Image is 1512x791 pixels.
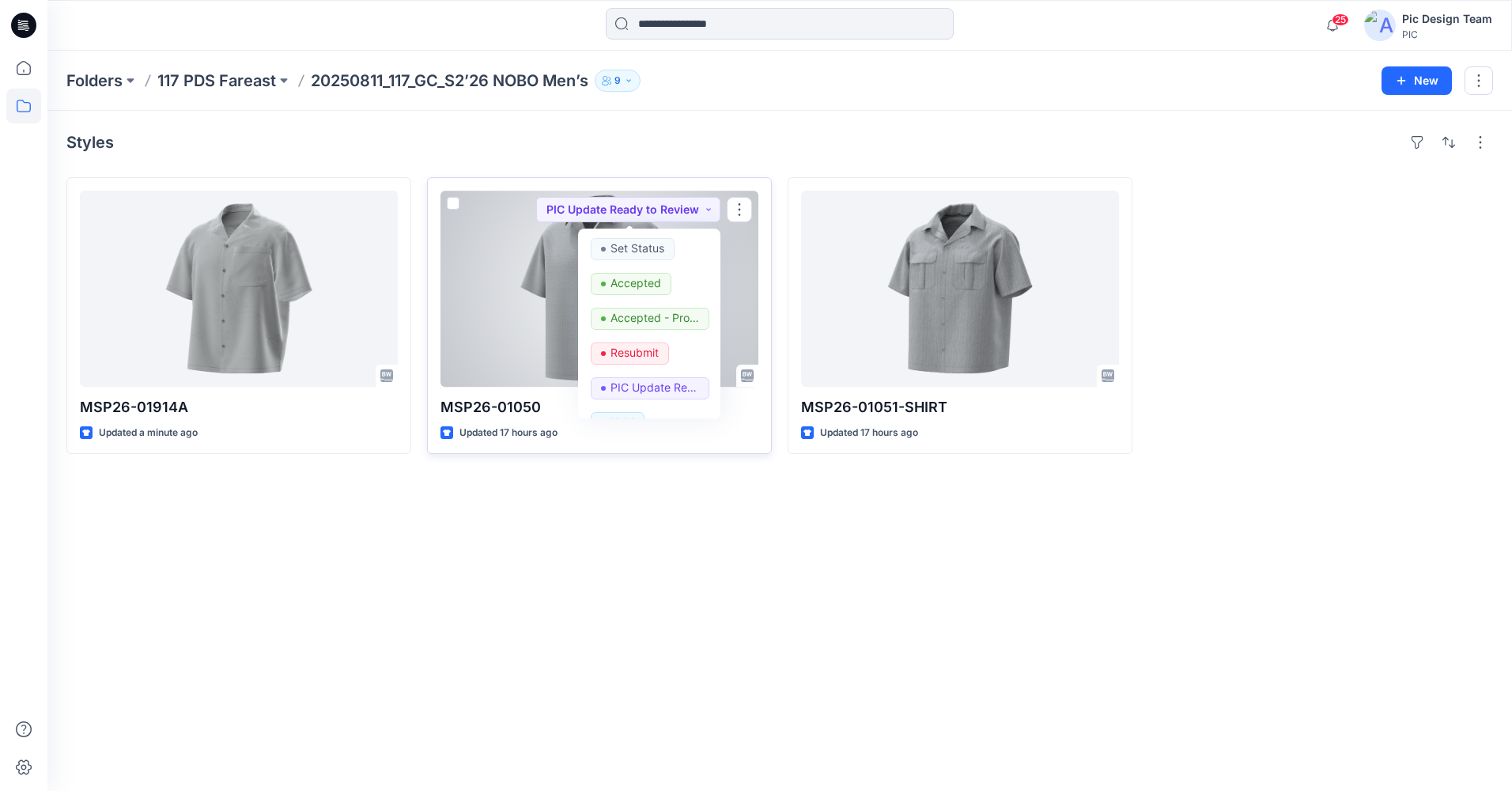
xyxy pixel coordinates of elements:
p: Updated a minute ago [99,425,198,441]
p: Set Status [610,238,664,259]
a: MSP26-01914A [80,191,398,387]
p: 20250811_117_GC_S2’26 NOBO Men’s [311,70,588,92]
p: PIC Update Ready to Review [610,377,699,398]
button: 9 [595,70,641,92]
p: MSP26-01051-SHIRT [801,396,1119,418]
p: Hold [610,412,634,433]
span: 25 [1332,13,1349,26]
p: 9 [614,72,621,89]
img: avatar [1364,9,1396,41]
button: New [1382,66,1452,95]
a: MSP26-01051-SHIRT [801,191,1119,387]
p: Updated 17 hours ago [459,425,558,441]
p: Updated 17 hours ago [820,425,918,441]
div: PIC [1402,28,1492,40]
p: MSP26-01914A [80,396,398,418]
p: Accepted [610,273,661,293]
p: Accepted - Proceed to Retailer SZ [610,308,699,328]
p: MSP26-01050 [440,396,758,418]
a: 117 PDS Fareast [157,70,276,92]
a: MSP26-01050 [440,191,758,387]
div: Pic Design Team [1402,9,1492,28]
p: Resubmit [610,343,659,363]
a: Folders [66,70,123,92]
h4: Styles [66,133,114,152]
